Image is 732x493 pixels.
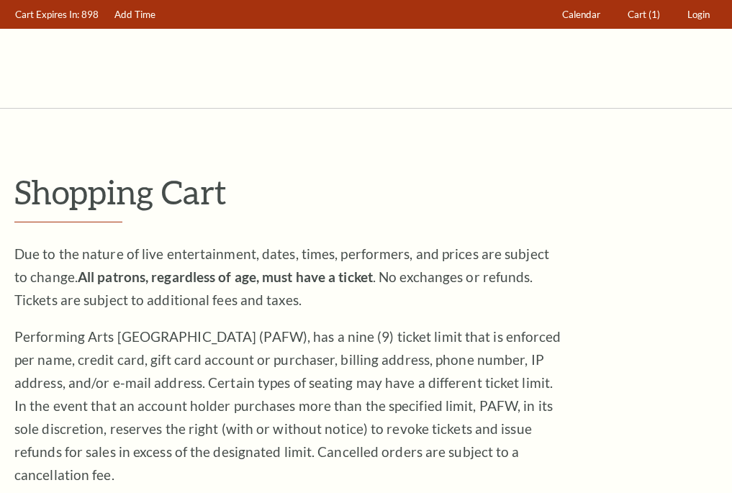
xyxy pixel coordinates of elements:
[687,9,710,20] span: Login
[681,1,717,29] a: Login
[14,173,718,210] p: Shopping Cart
[81,9,99,20] span: 898
[628,9,646,20] span: Cart
[621,1,667,29] a: Cart (1)
[108,1,163,29] a: Add Time
[649,9,660,20] span: (1)
[562,9,600,20] span: Calendar
[556,1,607,29] a: Calendar
[14,325,561,487] p: Performing Arts [GEOGRAPHIC_DATA] (PAFW), has a nine (9) ticket limit that is enforced per name, ...
[15,9,79,20] span: Cart Expires In:
[78,268,373,285] strong: All patrons, regardless of age, must have a ticket
[14,245,549,308] span: Due to the nature of live entertainment, dates, times, performers, and prices are subject to chan...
